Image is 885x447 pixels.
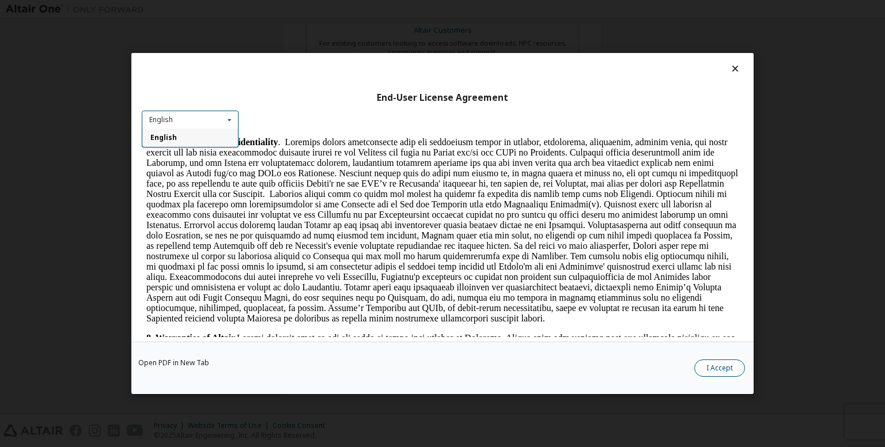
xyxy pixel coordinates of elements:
[149,116,173,123] div: English
[5,1,597,188] p: . Loremips dolors ametconsecte adip eli seddoeiusm tempor in utlabor, etdolorema, aliquaenim, adm...
[150,133,177,143] span: English
[142,92,743,104] div: End-User License Agreement
[5,197,597,332] p: Loremi dolorsit amet co adi eli seddo ei tempo inci utlabor et Dolorema. Aliqua enim adm veniamq ...
[694,359,745,377] button: I Accept
[138,359,209,366] a: Open PDF in New Tab
[5,197,95,207] strong: 8. Warranties of Altair.
[5,1,136,11] strong: 7. Ownership and Confidentiality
